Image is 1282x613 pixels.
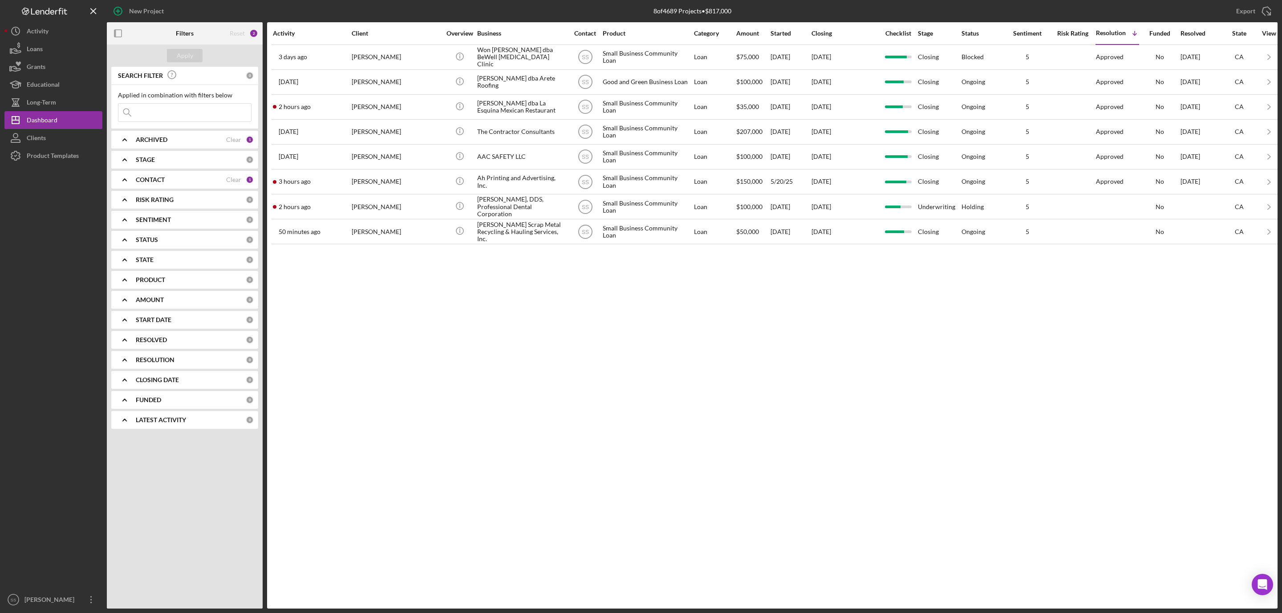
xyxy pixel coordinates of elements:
[136,136,167,143] b: ARCHIVED
[1140,203,1180,210] div: No
[603,120,692,144] div: Small Business Community Loan
[136,216,171,223] b: SENTIMENT
[136,176,165,183] b: CONTACT
[4,93,102,111] button: Long-Term
[477,145,566,169] div: AAC SAFETY LLC
[246,336,254,344] div: 0
[246,316,254,324] div: 0
[1221,178,1257,185] div: CA
[136,416,186,423] b: LATEST ACTIVITY
[1181,120,1221,144] div: [DATE]
[246,256,254,264] div: 0
[4,129,102,147] a: Clients
[1005,53,1050,60] div: 5
[226,176,241,183] div: Clear
[27,22,49,42] div: Activity
[736,70,770,94] div: $100,000
[27,129,46,149] div: Clients
[246,376,254,384] div: 0
[352,95,441,119] div: [PERSON_NAME]
[1140,228,1180,235] div: No
[1140,78,1180,85] div: No
[918,170,961,194] div: Closing
[1140,178,1180,185] div: No
[603,70,692,94] div: Good and Green Business Loan
[4,591,102,609] button: SS[PERSON_NAME]
[246,296,254,304] div: 0
[811,103,831,110] time: [DATE]
[694,170,735,194] div: Loan
[1181,45,1221,69] div: [DATE]
[1005,153,1050,160] div: 5
[4,58,102,76] a: Grants
[1005,78,1050,85] div: 5
[961,153,985,160] div: Ongoing
[1096,153,1124,160] div: Approved
[603,145,692,169] div: Small Business Community Loan
[918,95,961,119] div: Closing
[1221,103,1257,110] div: CA
[136,196,174,203] b: RISK RATING
[4,76,102,93] button: Educational
[1252,574,1273,595] div: Open Intercom Messenger
[246,196,254,204] div: 0
[736,170,770,194] div: $150,000
[1221,228,1257,235] div: CA
[771,195,811,218] div: [DATE]
[136,356,174,363] b: RESOLUTION
[736,30,770,37] div: Amount
[1236,2,1255,20] div: Export
[176,30,194,37] b: Filters
[811,30,878,37] div: Closing
[4,111,102,129] button: Dashboard
[443,30,476,37] div: Overview
[736,45,770,69] div: $75,000
[136,296,164,303] b: AMOUNT
[352,145,441,169] div: [PERSON_NAME]
[27,93,56,113] div: Long-Term
[771,45,811,69] div: [DATE]
[736,120,770,144] div: $207,000
[581,129,588,135] text: SS
[811,78,831,85] time: [DATE]
[4,40,102,58] button: Loans
[477,70,566,94] div: [PERSON_NAME] dba Arete Roofing
[1140,103,1180,110] div: No
[581,179,588,185] text: SS
[811,203,831,210] time: [DATE]
[1140,128,1180,135] div: No
[4,147,102,165] button: Product Templates
[246,176,254,184] div: 1
[1096,128,1124,135] div: Approved
[246,416,254,424] div: 0
[1227,2,1278,20] button: Export
[4,22,102,40] button: Activity
[581,104,588,110] text: SS
[279,128,298,135] time: 2025-08-19 18:19
[27,40,43,60] div: Loans
[771,220,811,243] div: [DATE]
[246,136,254,144] div: 1
[246,216,254,224] div: 0
[352,30,441,37] div: Client
[279,153,298,160] time: 2025-08-19 15:55
[118,72,163,79] b: SEARCH FILTER
[694,95,735,119] div: Loan
[1005,178,1050,185] div: 5
[246,72,254,80] div: 0
[273,30,351,37] div: Activity
[918,30,961,37] div: Stage
[1221,153,1257,160] div: CA
[1221,30,1257,37] div: State
[22,591,80,611] div: [PERSON_NAME]
[477,30,566,37] div: Business
[352,170,441,194] div: [PERSON_NAME]
[603,195,692,218] div: Small Business Community Loan
[736,95,770,119] div: $35,000
[1221,53,1257,60] div: CA
[246,156,254,164] div: 0
[1181,70,1221,94] div: [DATE]
[477,170,566,194] div: Ah Printing and Advertising, Inc.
